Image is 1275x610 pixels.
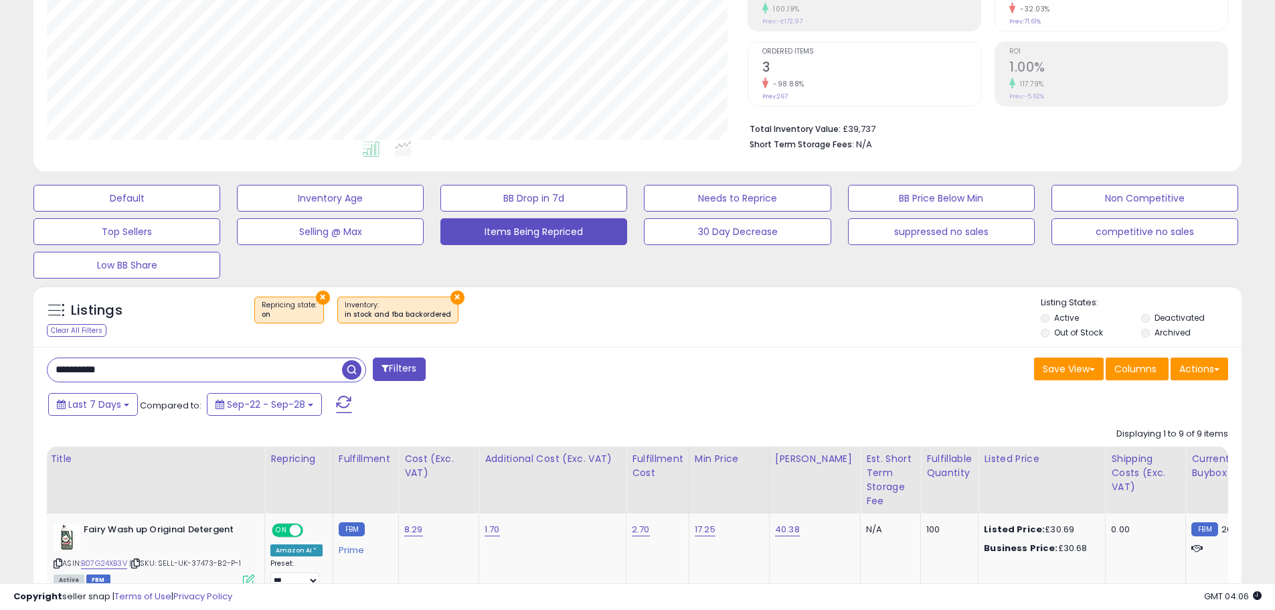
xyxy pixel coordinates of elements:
[750,139,854,150] b: Short Term Storage Fees:
[1116,428,1228,441] div: Displaying 1 to 9 of 9 items
[129,558,242,568] span: | SKU: SELL-UK-37473-B2-P-1
[866,452,915,508] div: Est. Short Term Storage Fee
[345,310,451,319] div: in stock and fba backordered
[485,452,620,466] div: Additional Cost (Exc. VAT)
[1034,358,1104,380] button: Save View
[33,185,220,212] button: Default
[1009,60,1227,78] h2: 1.00%
[54,524,254,585] div: ASIN:
[237,185,424,212] button: Inventory Age
[856,138,872,151] span: N/A
[48,393,138,416] button: Last 7 Days
[1054,312,1079,323] label: Active
[695,523,715,536] a: 17.25
[775,523,800,536] a: 40.38
[695,452,764,466] div: Min Price
[1155,327,1191,338] label: Archived
[270,559,323,589] div: Preset:
[1111,524,1175,536] div: 0.00
[50,452,259,466] div: Title
[1221,523,1240,536] span: 20.9
[404,523,423,536] a: 8.29
[984,524,1095,536] div: £30.69
[84,524,246,540] b: Fairy Wash up Original Detergent
[775,452,855,466] div: [PERSON_NAME]
[926,452,972,480] div: Fulfillable Quantity
[1041,297,1242,309] p: Listing States:
[644,185,831,212] button: Needs to Reprice
[1171,358,1228,380] button: Actions
[1015,4,1050,14] small: -32.03%
[270,544,323,556] div: Amazon AI *
[1111,452,1180,494] div: Shipping Costs (Exc. VAT)
[404,452,473,480] div: Cost (Exc. VAT)
[762,92,788,100] small: Prev: 267
[81,558,127,569] a: B07G24XB3V
[13,591,232,603] div: seller snap | |
[762,17,802,25] small: Prev: -£172.97
[114,590,171,603] a: Terms of Use
[68,398,121,411] span: Last 7 Days
[644,218,831,245] button: 30 Day Decrease
[762,48,981,56] span: Ordered Items
[848,218,1035,245] button: suppressed no sales
[440,218,627,245] button: Items Being Repriced
[1114,362,1157,376] span: Columns
[750,123,841,135] b: Total Inventory Value:
[339,452,393,466] div: Fulfillment
[1009,17,1041,25] small: Prev: 71.61%
[866,524,910,536] div: N/A
[373,358,425,381] button: Filters
[339,522,365,536] small: FBM
[1009,48,1227,56] span: ROI
[750,120,1218,136] li: £39,737
[984,542,1095,554] div: £30.68
[262,310,317,319] div: on
[227,398,305,411] span: Sep-22 - Sep-28
[1051,218,1238,245] button: competitive no sales
[207,393,322,416] button: Sep-22 - Sep-28
[632,452,683,480] div: Fulfillment Cost
[301,525,323,536] span: OFF
[237,218,424,245] button: Selling @ Max
[632,523,650,536] a: 2.70
[262,300,317,320] span: Repricing state :
[984,452,1100,466] div: Listed Price
[440,185,627,212] button: BB Drop in 7d
[270,452,327,466] div: Repricing
[1191,522,1217,536] small: FBM
[984,542,1057,554] b: Business Price:
[450,291,464,305] button: ×
[173,590,232,603] a: Privacy Policy
[762,60,981,78] h2: 3
[339,540,388,556] div: Prime
[768,4,800,14] small: 100.19%
[1191,452,1260,480] div: Current Buybox Price
[1015,79,1044,89] small: 117.79%
[316,291,330,305] button: ×
[926,524,968,536] div: 100
[1054,327,1103,338] label: Out of Stock
[71,301,122,320] h5: Listings
[33,252,220,279] button: Low BB Share
[984,523,1045,536] b: Listed Price:
[848,185,1035,212] button: BB Price Below Min
[1155,312,1205,323] label: Deactivated
[1106,358,1169,380] button: Columns
[47,324,106,337] div: Clear All Filters
[1204,590,1262,603] span: 2025-10-7 04:06 GMT
[54,524,80,550] img: 413Ppktgz8L._SL40_.jpg
[273,525,290,536] span: ON
[33,218,220,245] button: Top Sellers
[485,523,500,536] a: 1.70
[1051,185,1238,212] button: Non Competitive
[768,79,804,89] small: -98.88%
[140,399,201,412] span: Compared to:
[1009,92,1044,100] small: Prev: -5.62%
[345,300,451,320] span: Inventory :
[13,590,62,603] strong: Copyright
